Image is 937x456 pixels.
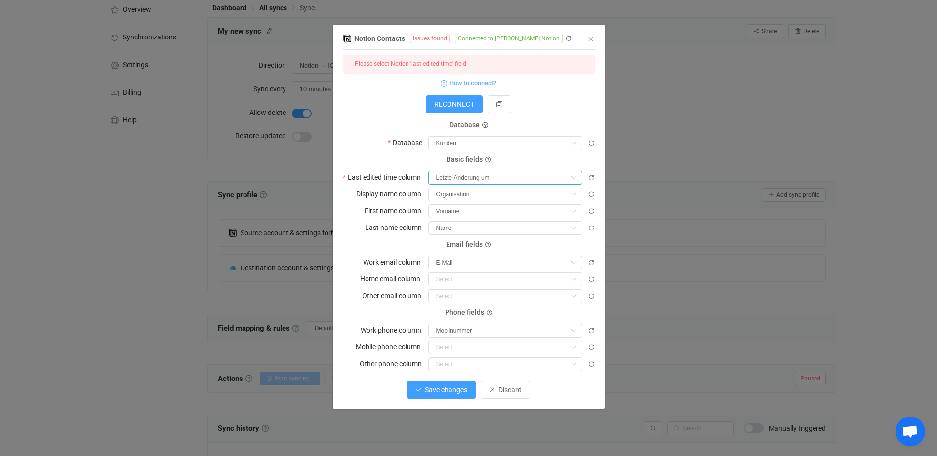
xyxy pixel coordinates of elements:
label: Home email column [360,272,426,286]
label: Display name column [356,187,427,201]
label: Work email column [363,255,427,269]
input: Select [428,188,582,201]
label: Other email column [362,289,427,303]
a: Open chat [896,417,925,446]
label: Last edited time column [343,170,427,184]
span: Email fields [446,240,483,248]
input: Select [428,221,582,235]
input: Select [428,289,582,303]
label: Last name column [365,221,428,234]
div: dialog [333,25,605,409]
input: Select [428,272,582,286]
input: Select [428,171,582,185]
label: First name column [365,204,427,218]
input: Select [428,204,582,218]
input: Select [428,256,582,269]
